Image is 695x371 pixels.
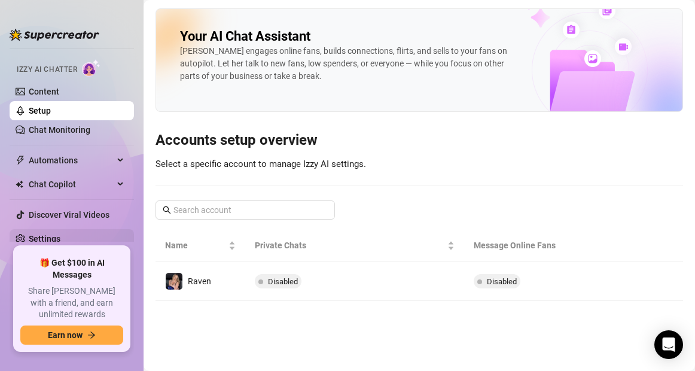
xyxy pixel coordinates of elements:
[166,273,182,290] img: Raven
[487,277,517,286] span: Disabled
[10,29,99,41] img: logo-BBDzfeDw.svg
[156,131,683,150] h3: Accounts setup overview
[165,239,226,252] span: Name
[255,239,445,252] span: Private Chats
[29,234,60,244] a: Settings
[180,28,310,45] h2: Your AI Chat Assistant
[464,229,610,262] th: Message Online Fans
[29,125,90,135] a: Chat Monitoring
[156,229,245,262] th: Name
[188,276,211,286] span: Raven
[268,277,298,286] span: Disabled
[173,203,318,217] input: Search account
[29,87,59,96] a: Content
[29,210,109,220] a: Discover Viral Videos
[163,206,171,214] span: search
[20,285,123,321] span: Share [PERSON_NAME] with a friend, and earn unlimited rewards
[16,156,25,165] span: thunderbolt
[20,257,123,281] span: 🎁 Get $100 in AI Messages
[156,159,366,169] span: Select a specific account to manage Izzy AI settings.
[29,106,51,115] a: Setup
[654,330,683,359] div: Open Intercom Messenger
[20,326,123,345] button: Earn nowarrow-right
[180,45,515,83] div: [PERSON_NAME] engages online fans, builds connections, flirts, and sells to your fans on autopilo...
[17,64,77,75] span: Izzy AI Chatter
[245,229,464,262] th: Private Chats
[29,175,114,194] span: Chat Copilot
[29,151,114,170] span: Automations
[16,180,23,188] img: Chat Copilot
[87,331,96,339] span: arrow-right
[48,330,83,340] span: Earn now
[82,59,100,77] img: AI Chatter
